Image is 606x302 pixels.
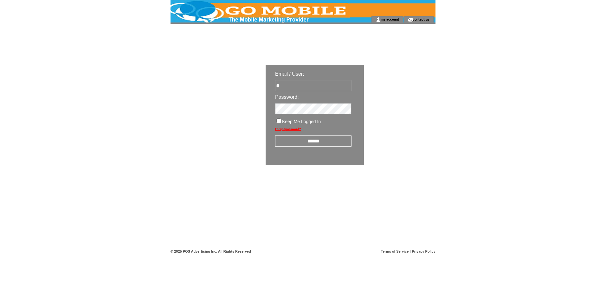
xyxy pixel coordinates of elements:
a: contact us [413,17,429,21]
span: | [410,249,411,253]
a: Forgot password? [275,127,301,131]
span: Password: [275,94,299,100]
img: contact_us_icon.gif [408,17,413,22]
a: my account [381,17,399,21]
img: account_icon.gif [376,17,381,22]
a: Privacy Policy [412,249,435,253]
span: Keep Me Logged In [282,119,321,124]
img: transparent.png [382,181,414,189]
span: © 2025 POS Advertising Inc. All Rights Reserved [171,249,251,253]
a: Terms of Service [381,249,409,253]
span: Email / User: [275,71,304,77]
